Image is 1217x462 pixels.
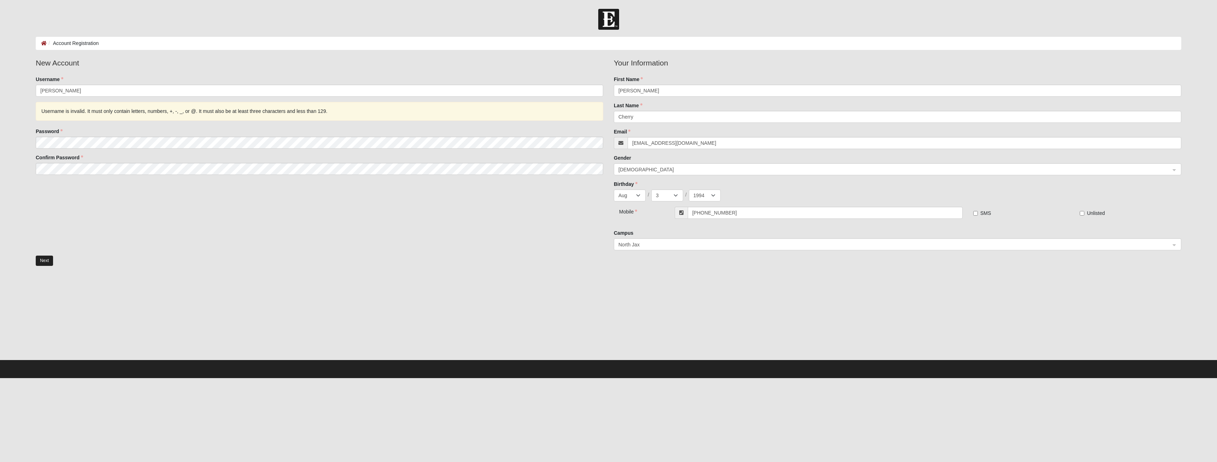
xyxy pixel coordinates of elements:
[614,128,630,135] label: Email
[36,154,83,161] label: Confirm Password
[614,102,642,109] label: Last Name
[614,181,638,188] label: Birthday
[36,256,53,266] button: Next
[36,57,603,69] legend: New Account
[973,211,978,216] input: SMS
[1087,210,1105,216] span: Unlisted
[685,191,687,198] span: /
[980,210,991,216] span: SMS
[1080,211,1084,216] input: Unlisted
[614,207,661,215] div: Mobile
[36,76,63,83] label: Username
[648,191,649,198] span: /
[618,166,1170,173] span: Male
[36,128,63,135] label: Password
[614,57,1181,69] legend: Your Information
[618,241,1164,249] span: North Jax
[614,76,643,83] label: First Name
[36,102,603,121] div: Username is invalid. It must only contain letters, numbers, +, -, _, or @. It must also be at lea...
[598,9,619,30] img: Church of Eleven22 Logo
[614,229,633,236] label: Campus
[47,40,99,47] li: Account Registration
[614,154,631,161] label: Gender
